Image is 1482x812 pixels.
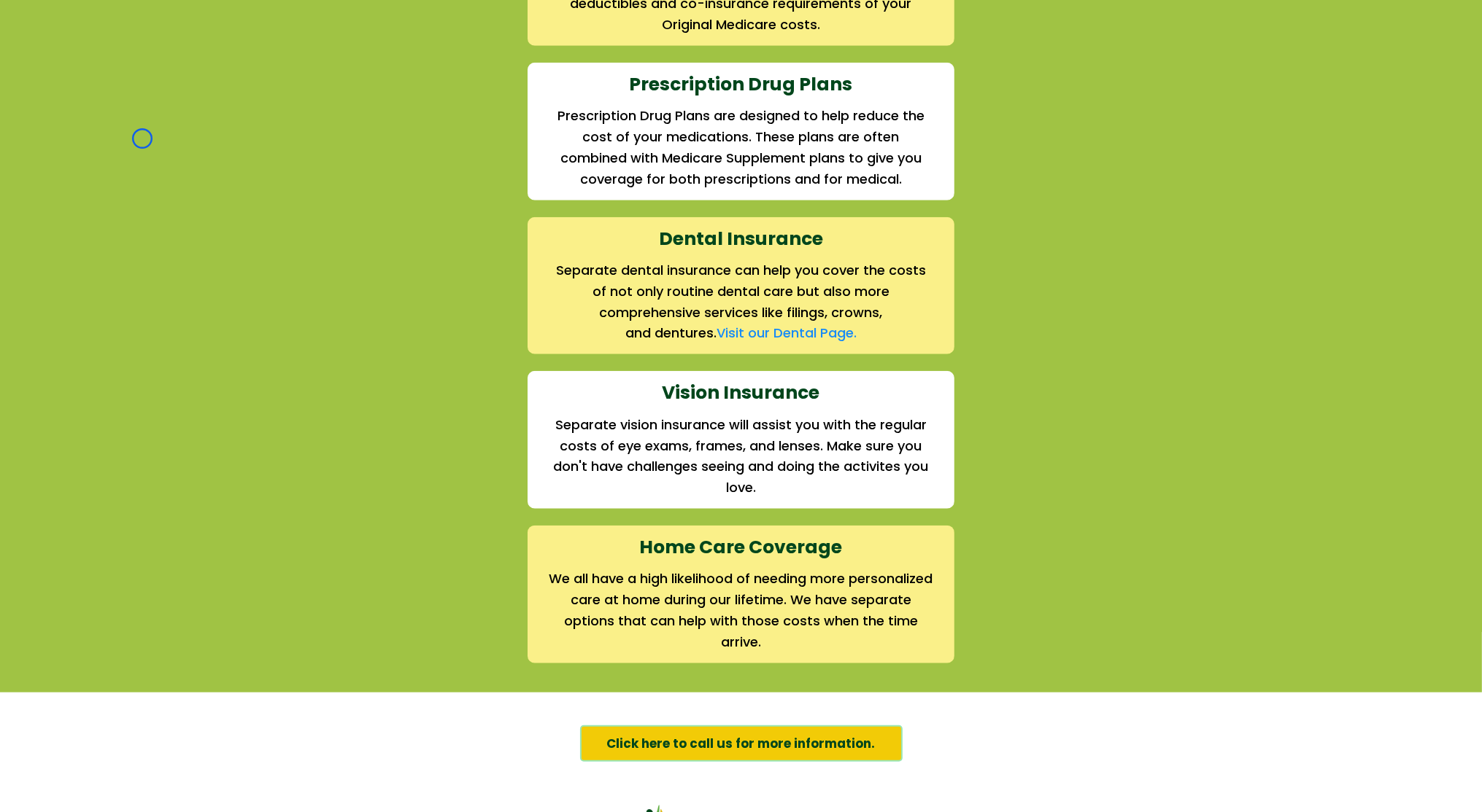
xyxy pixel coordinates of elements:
h2: Separate vision insurance will assist you with the regular costs of eye exams, frames, and lenses... [549,415,933,499]
strong: Prescription Drug Plans [630,71,853,97]
strong: Vision Insurance [663,380,820,405]
h2: Separate dental insurance can help you cover the costs of not only routine dental care but also m... [549,260,933,323]
span: Click here to call us for more information. [607,734,876,753]
h2: and dentures. [549,323,933,344]
h2: Prescription Drug Plans are designed to help reduce the cost of your medications. These plans are... [549,106,933,190]
strong: Dental Insurance [659,226,823,251]
h2: We all have a high likelihood of needing more personalized care at home during our lifetime. We h... [549,569,933,652]
a: Visit our Dental Page. [717,324,857,342]
strong: Home Care Coverage [640,534,843,560]
a: Click here to call us for more information. [580,725,903,762]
